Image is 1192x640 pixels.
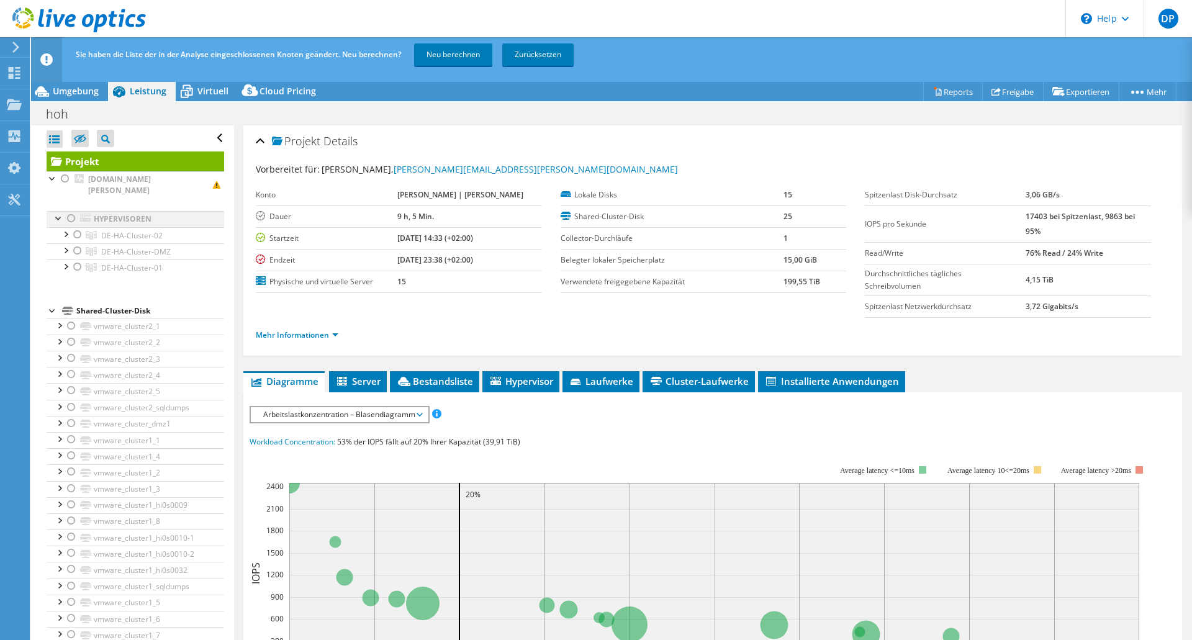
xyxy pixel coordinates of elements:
text: 600 [271,613,284,624]
a: vmware_cluster2_sqldumps [47,400,224,416]
text: 20% [466,489,481,500]
tspan: Average latency 10<=20ms [947,466,1029,475]
span: Leistung [130,85,166,97]
span: Cloud Pricing [260,85,316,97]
span: Cluster-Laufwerke [649,375,749,387]
span: 53% der IOPS fällt auf 20% Ihrer Kapazität (39,91 TiB) [337,436,520,447]
label: Vorbereitet für: [256,163,320,175]
a: DE-HA-Cluster-DMZ [47,243,224,259]
a: vmware_cluster1_6 [47,611,224,627]
text: 1800 [266,525,284,536]
span: Projekt [272,135,320,148]
label: Startzeit [256,232,397,245]
text: 2400 [266,481,284,492]
label: Konto [256,189,397,201]
a: Freigabe [982,82,1044,101]
b: 25 [783,211,792,222]
b: 76% Read / 24% Write [1026,248,1103,258]
label: Physische und virtuelle Server [256,276,397,288]
a: Projekt [47,151,224,171]
a: DE-HA-Cluster-02 [47,227,224,243]
label: Verwendete freigegebene Kapazität [561,276,784,288]
a: vmware_cluster2_5 [47,383,224,399]
a: Zurücksetzen [502,43,574,66]
tspan: Average latency <=10ms [840,466,914,475]
b: 4,15 TiB [1026,274,1054,285]
a: vmware_cluster1_2 [47,464,224,480]
text: 1500 [266,548,284,558]
span: DP [1158,9,1178,29]
b: 17403 bei Spitzenlast, 9863 bei 95% [1026,211,1135,237]
b: [DATE] 23:38 (+02:00) [397,255,473,265]
a: vmware_cluster1_4 [47,448,224,464]
span: Diagramme [250,375,318,387]
label: Spitzenlast Netzwerkdurchsatz [865,300,1025,313]
a: vmware_cluster1_hi0s0010-1 [47,530,224,546]
b: [DOMAIN_NAME][PERSON_NAME] [88,174,151,196]
b: 15,00 GiB [783,255,817,265]
label: Read/Write [865,247,1025,259]
a: Mehr [1119,82,1176,101]
label: Spitzenlast Disk-Durchsatz [865,189,1025,201]
span: Virtuell [197,85,228,97]
a: Hypervisoren [47,211,224,227]
text: 2100 [266,503,284,514]
b: 3,06 GB/s [1026,189,1060,200]
text: 1200 [266,569,284,580]
span: Sie haben die Liste der in der Analyse eingeschlossenen Knoten geändert. Neu berechnen? [76,49,401,60]
text: 900 [271,592,284,602]
span: Arbeitslastkonzentration – Blasendiagramm [257,407,422,422]
a: Mehr Informationen [256,330,338,340]
b: 9 h, 5 Min. [397,211,434,222]
h1: hoh [40,107,88,121]
b: 199,55 TiB [783,276,820,287]
b: [PERSON_NAME] | [PERSON_NAME] [397,189,523,200]
span: Server [335,375,381,387]
span: Details [323,133,358,148]
b: 1 [783,233,788,243]
span: Laufwerke [569,375,633,387]
label: Shared-Cluster-Disk [561,210,784,223]
span: Installierte Anwendungen [764,375,899,387]
text: IOPS [249,562,263,584]
a: vmware_cluster_dmz1 [47,416,224,432]
b: 15 [397,276,406,287]
a: vmware_cluster1_1 [47,432,224,448]
label: IOPS pro Sekunde [865,218,1025,230]
a: vmware_cluster2_2 [47,335,224,351]
label: Belegter lokaler Speicherplatz [561,254,784,266]
a: vmware_cluster2_4 [47,367,224,383]
span: DE-HA-Cluster-DMZ [101,246,171,257]
span: Workload Concentration: [250,436,335,447]
span: [PERSON_NAME], [322,163,678,175]
a: vmware_cluster2_3 [47,351,224,367]
svg: \n [1081,13,1092,24]
a: [DOMAIN_NAME][PERSON_NAME] [47,171,224,199]
label: Dauer [256,210,397,223]
a: vmware_cluster1_3 [47,481,224,497]
a: vmware_cluster1_hi0s0010-2 [47,546,224,562]
span: DE-HA-Cluster-01 [101,263,163,273]
a: [PERSON_NAME][EMAIL_ADDRESS][PERSON_NAME][DOMAIN_NAME] [394,163,678,175]
text: Average latency >20ms [1061,466,1131,475]
a: vmware_cluster1_5 [47,595,224,611]
span: Hypervisor [489,375,553,387]
b: [DATE] 14:33 (+02:00) [397,233,473,243]
div: Shared-Cluster-Disk [76,304,224,318]
a: vmware_cluster1_sqldumps [47,579,224,595]
a: DE-HA-Cluster-01 [47,259,224,276]
b: 3,72 Gigabits/s [1026,301,1078,312]
span: Bestandsliste [396,375,473,387]
a: Reports [923,82,983,101]
label: Collector-Durchläufe [561,232,784,245]
a: Neu berechnen [414,43,492,66]
a: vmware_cluster1_8 [47,513,224,530]
label: Durchschnittliches tägliches Schreibvolumen [865,268,1025,292]
span: DE-HA-Cluster-02 [101,230,163,241]
a: vmware_cluster1_hi0s0032 [47,562,224,578]
a: vmware_cluster1_hi0s0009 [47,497,224,513]
span: Umgebung [53,85,99,97]
label: Lokale Disks [561,189,784,201]
label: Endzeit [256,254,397,266]
a: Exportieren [1043,82,1119,101]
